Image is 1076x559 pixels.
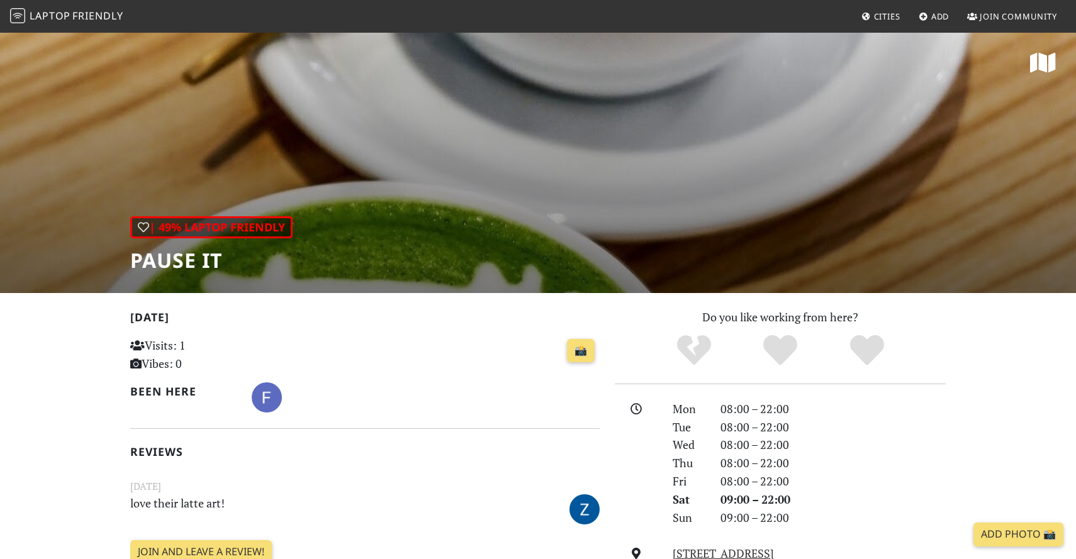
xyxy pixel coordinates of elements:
[973,523,1063,546] a: Add Photo 📸
[665,490,713,509] div: Sat
[713,418,953,436] div: 08:00 – 22:00
[980,11,1057,22] span: Join Community
[252,389,282,404] span: Feifan Li
[567,339,595,363] a: 📸
[123,494,527,523] p: love their latte art!
[665,509,713,527] div: Sun
[713,400,953,418] div: 08:00 – 22:00
[713,509,953,527] div: 09:00 – 22:00
[665,418,713,436] div: Tue
[123,479,607,494] small: [DATE]
[130,336,277,373] p: Visits: 1 Vibes: 0
[615,308,946,326] p: Do you like working from here?
[665,454,713,472] div: Thu
[651,333,737,368] div: No
[962,5,1062,28] a: Join Community
[130,216,293,238] div: | 49% Laptop Friendly
[856,5,905,28] a: Cities
[130,248,293,272] h1: Pause It
[931,11,950,22] span: Add
[665,472,713,490] div: Fri
[252,382,282,412] img: 6485-feifan.jpg
[713,454,953,472] div: 08:00 – 22:00
[569,500,600,515] span: foodzoen
[737,333,824,368] div: Yes
[665,400,713,418] div: Mon
[72,9,123,23] span: Friendly
[569,494,600,524] img: 5063-zoe.jpg
[914,5,955,28] a: Add
[10,8,25,23] img: LaptopFriendly
[10,6,123,28] a: LaptopFriendly LaptopFriendly
[30,9,70,23] span: Laptop
[713,472,953,490] div: 08:00 – 22:00
[130,311,600,329] h2: [DATE]
[665,436,713,454] div: Wed
[713,490,953,509] div: 09:00 – 22:00
[824,333,911,368] div: Definitely!
[874,11,900,22] span: Cities
[130,445,600,458] h2: Reviews
[130,385,237,398] h2: Been here
[713,436,953,454] div: 08:00 – 22:00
